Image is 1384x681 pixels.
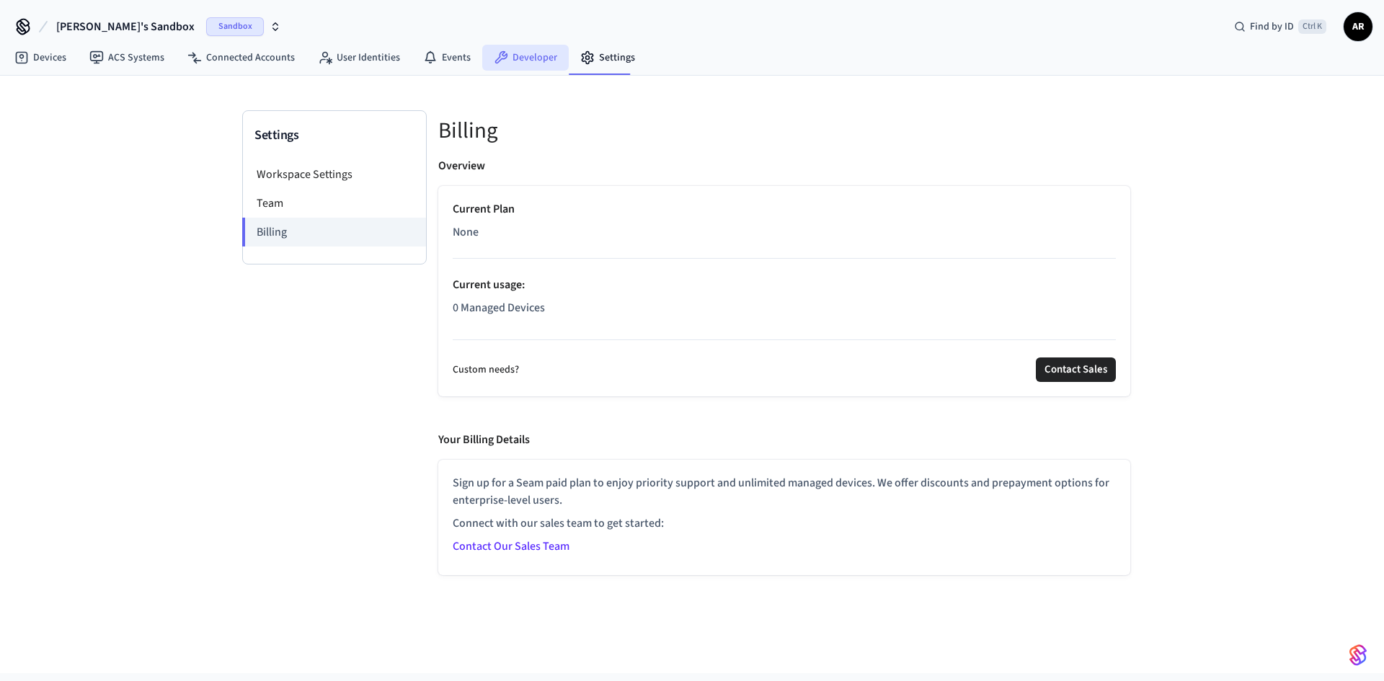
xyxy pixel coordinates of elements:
p: Connect with our sales team to get started: [453,515,1116,532]
p: Your Billing Details [438,431,530,448]
p: 0 Managed Devices [453,299,1116,316]
li: Workspace Settings [243,160,426,189]
div: Custom needs? [453,357,1116,382]
a: Connected Accounts [176,45,306,71]
h3: Settings [254,125,414,146]
li: Billing [242,218,426,246]
img: SeamLogoGradient.69752ec5.svg [1349,644,1367,667]
p: Current Plan [453,200,1116,218]
p: Current usage : [453,276,1116,293]
a: Devices [3,45,78,71]
span: AR [1345,14,1371,40]
a: Settings [569,45,647,71]
span: None [453,223,479,241]
a: Events [412,45,482,71]
p: Overview [438,157,485,174]
li: Team [243,189,426,218]
h5: Billing [438,116,1130,146]
span: Find by ID [1250,19,1294,34]
a: Contact Our Sales Team [453,538,569,554]
p: Sign up for a Seam paid plan to enjoy priority support and unlimited managed devices. We offer di... [453,474,1116,509]
span: [PERSON_NAME]'s Sandbox [56,18,195,35]
a: User Identities [306,45,412,71]
button: Contact Sales [1036,357,1116,382]
div: Find by IDCtrl K [1223,14,1338,40]
button: AR [1344,12,1372,41]
span: Ctrl K [1298,19,1326,34]
a: ACS Systems [78,45,176,71]
span: Sandbox [206,17,264,36]
a: Developer [482,45,569,71]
